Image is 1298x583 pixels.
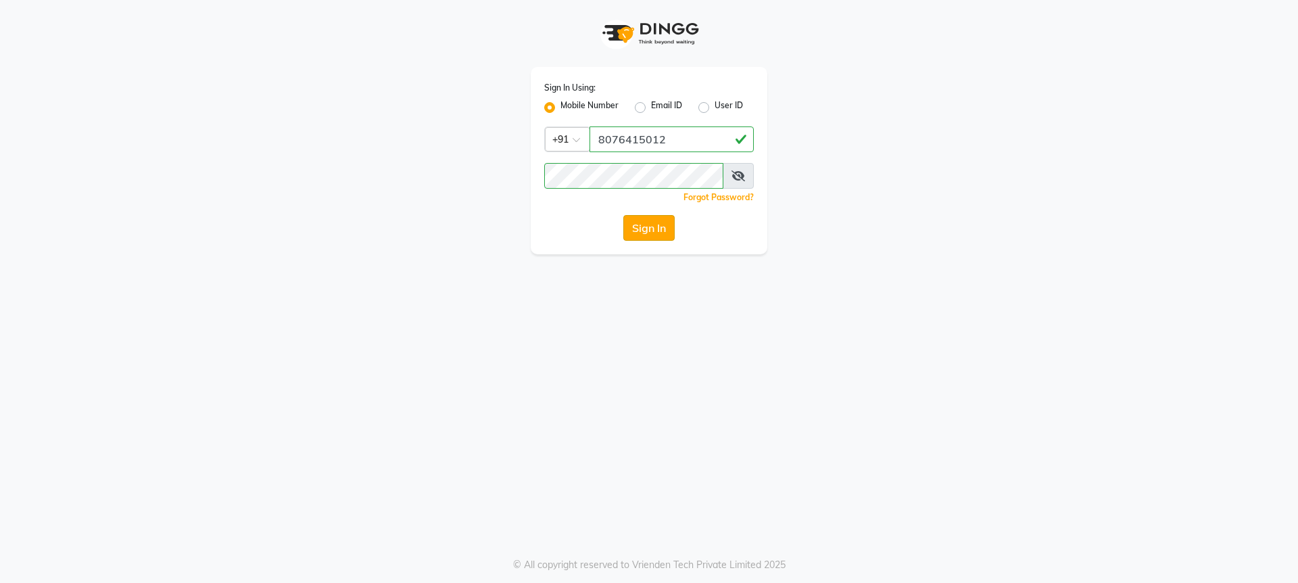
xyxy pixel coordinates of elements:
label: Mobile Number [560,99,619,116]
input: Username [544,163,723,189]
img: logo1.svg [595,14,703,53]
label: Sign In Using: [544,82,596,94]
input: Username [590,126,754,152]
button: Sign In [623,215,675,241]
label: User ID [715,99,743,116]
a: Forgot Password? [683,192,754,202]
label: Email ID [651,99,682,116]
